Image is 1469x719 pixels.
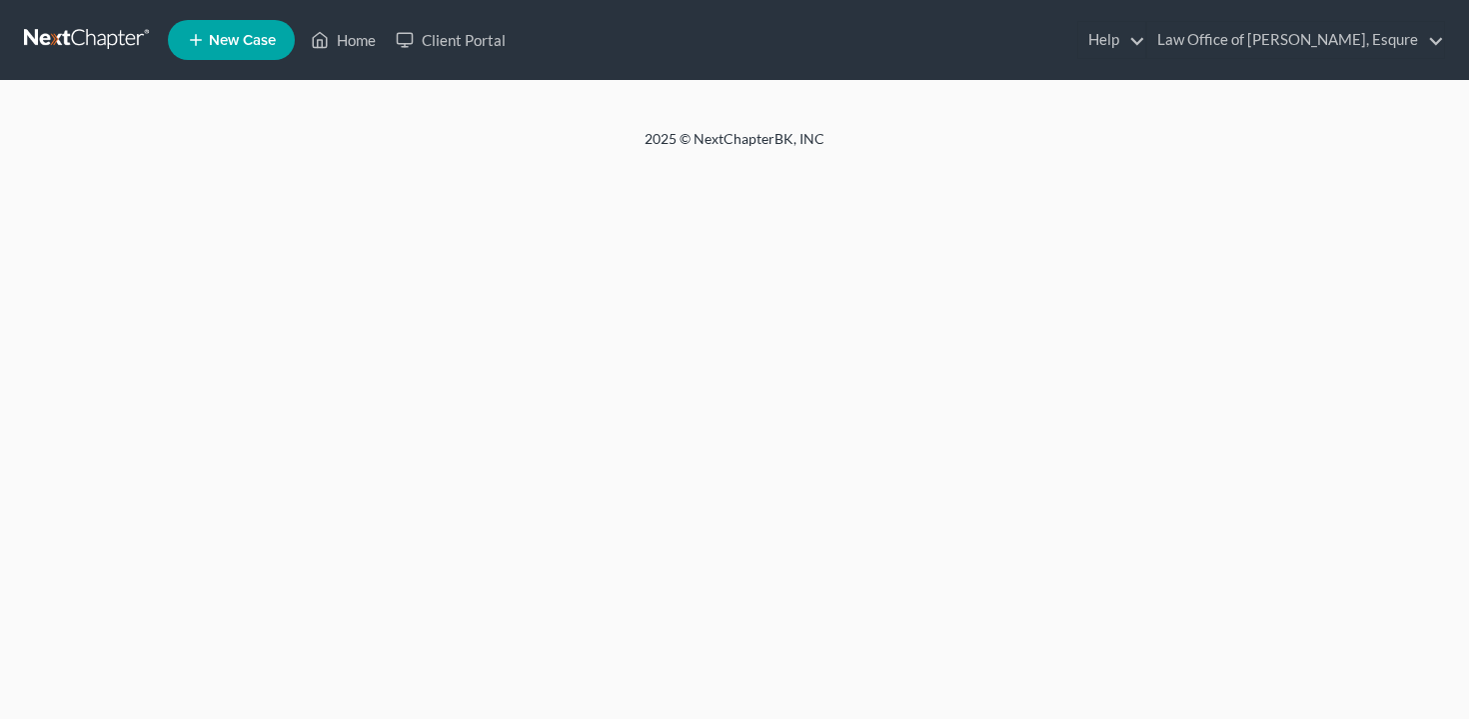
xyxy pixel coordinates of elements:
[386,22,516,58] a: Client Portal
[165,129,1304,165] div: 2025 © NextChapterBK, INC
[1147,22,1444,58] a: Law Office of [PERSON_NAME], Esqure
[301,22,386,58] a: Home
[1078,22,1145,58] a: Help
[168,20,295,60] new-legal-case-button: New Case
